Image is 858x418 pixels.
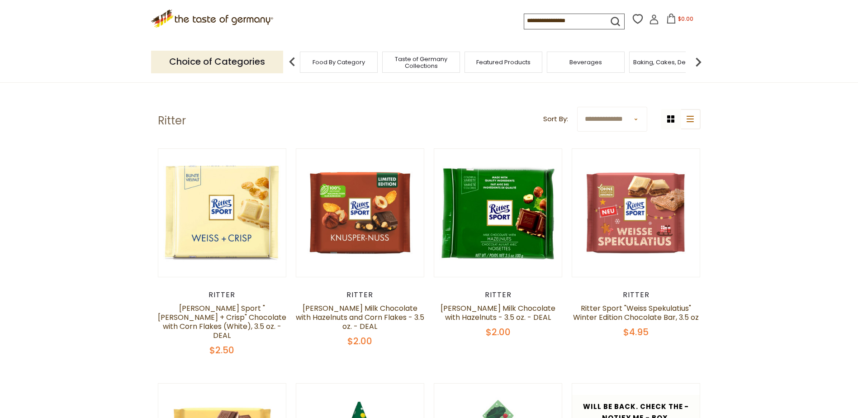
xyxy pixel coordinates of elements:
img: previous arrow [283,53,301,71]
div: Ritter [296,290,425,299]
a: Ritter Sport "Weiss Spekulatius" Winter Edition Chocolate Bar, 3.5 oz [573,303,699,323]
label: Sort By: [543,114,568,125]
a: Taste of Germany Collections [385,56,457,69]
span: $2.00 [347,335,372,347]
img: Ritter Sport "Weiss + Crisp" Chocolate with Corn Flakes (White), 3.5 oz. - DEAL [158,149,286,277]
a: [PERSON_NAME] Sport "[PERSON_NAME] + Crisp" Chocolate with Corn Flakes (White), 3.5 oz. - DEAL [158,303,286,341]
span: $0.00 [678,15,693,23]
img: Ritter Milk Chocolate with Hazelnuts and Corn Flakes [296,149,424,277]
p: Choice of Categories [151,51,283,73]
div: Ritter [434,290,563,299]
img: next arrow [689,53,707,71]
h1: Ritter [158,114,186,128]
div: Ritter [158,290,287,299]
img: Ritter Milk Chocolate with Hazelnuts [434,149,562,277]
button: $0.00 [661,14,699,27]
span: $2.00 [486,326,511,338]
a: Beverages [569,59,602,66]
span: $2.50 [209,344,234,356]
a: Baking, Cakes, Desserts [633,59,703,66]
span: $4.95 [623,326,649,338]
a: [PERSON_NAME] Milk Chocolate with Hazelnuts - 3.5 oz. - DEAL [441,303,555,323]
a: Featured Products [476,59,531,66]
img: Ritter Sport Weiss Spekulatius Winter Edition [572,149,700,277]
a: Food By Category [313,59,365,66]
div: Ritter [572,290,701,299]
a: [PERSON_NAME] Milk Chocolate with Hazelnuts and Corn Flakes - 3.5 oz. - DEAL [296,303,424,332]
